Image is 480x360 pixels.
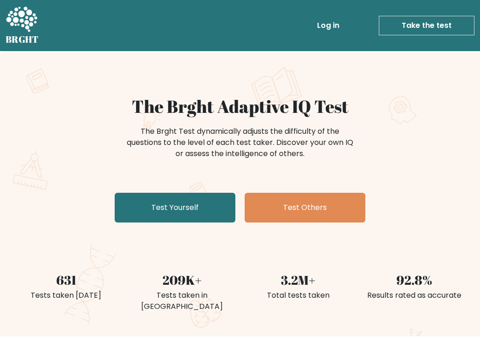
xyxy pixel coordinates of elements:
a: Test Others [245,193,365,223]
div: The Brght Test dynamically adjusts the difficulty of the questions to the level of each test take... [124,126,356,159]
div: Total tests taken [246,290,350,301]
h1: The Brght Adaptive IQ Test [13,96,467,117]
div: Tests taken in [GEOGRAPHIC_DATA] [130,290,234,312]
h5: BRGHT [6,34,39,45]
div: 631 [13,271,118,290]
a: Log in [313,16,343,35]
div: 209K+ [130,271,234,290]
a: Take the test [379,16,474,35]
a: Test Yourself [115,193,235,223]
div: 3.2M+ [246,271,350,290]
div: Tests taken [DATE] [13,290,118,301]
a: BRGHT [6,4,39,47]
div: 92.8% [362,271,467,290]
div: Results rated as accurate [362,290,467,301]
